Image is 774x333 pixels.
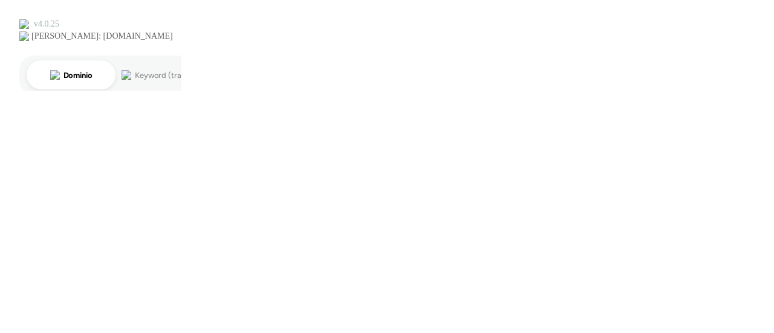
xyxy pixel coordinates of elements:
[19,19,29,29] img: logo_orange.svg
[19,31,29,41] img: website_grey.svg
[50,70,60,80] img: tab_domain_overview_orange.svg
[122,70,131,80] img: tab_keywords_by_traffic_grey.svg
[31,31,173,41] div: [PERSON_NAME]: [DOMAIN_NAME]
[135,71,201,79] div: Keyword (traffico)
[34,19,59,29] div: v 4.0.25
[63,71,93,79] div: Dominio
